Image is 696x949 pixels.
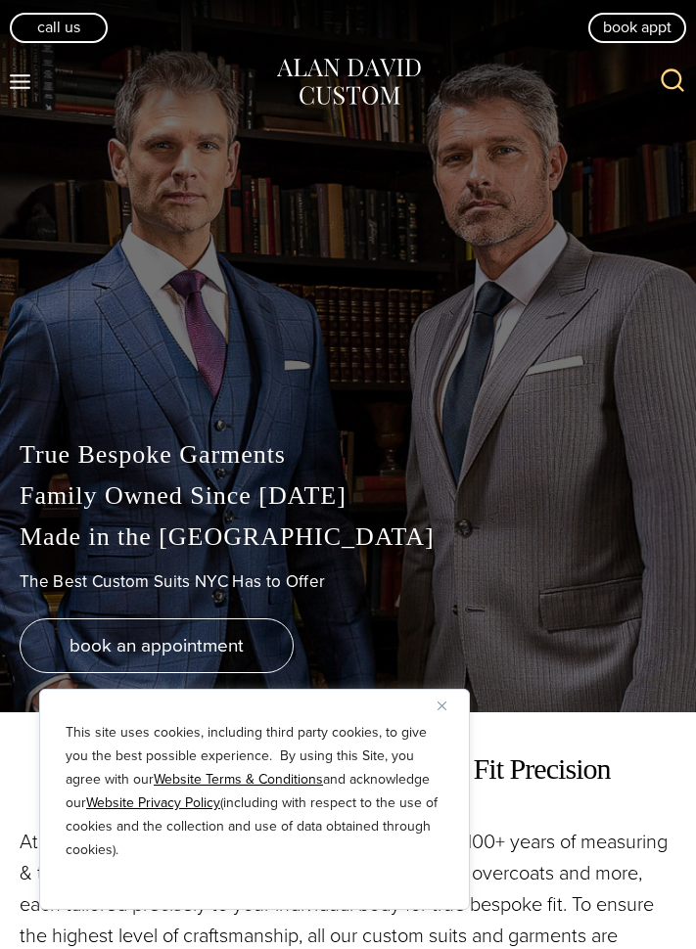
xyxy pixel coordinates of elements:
[275,55,422,110] img: Alan David Custom
[438,694,461,717] button: Close
[649,59,696,106] button: View Search Form
[66,721,443,862] p: This site uses cookies, including third party cookies, to give you the best possible experience. ...
[20,751,676,787] h2: Bespoke Suits Tailored to Absolute Fit Precision
[86,792,220,813] a: Website Privacy Policy
[20,572,676,592] h1: The Best Custom Suits NYC Has to Offer
[10,13,108,42] a: Call Us
[438,701,446,710] img: Close
[588,13,686,42] a: book appt
[70,631,244,659] span: book an appointment
[154,769,323,790] a: Website Terms & Conditions
[20,618,294,673] a: book an appointment
[20,434,676,557] p: True Bespoke Garments Family Owned Since [DATE] Made in the [GEOGRAPHIC_DATA]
